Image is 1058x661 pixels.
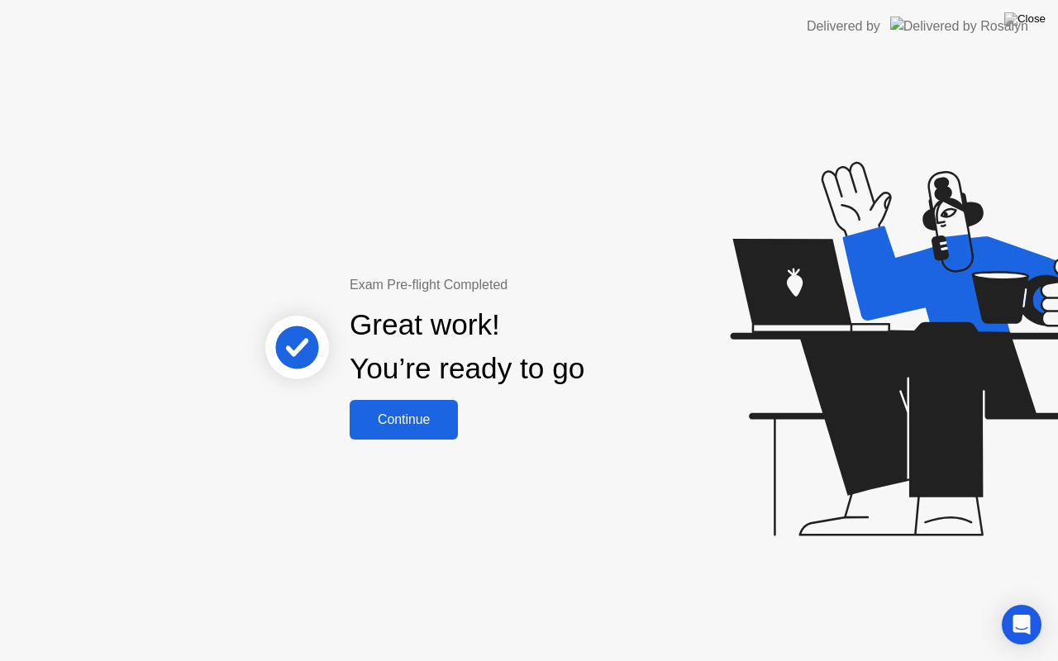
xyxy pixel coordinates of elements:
div: Great work! You’re ready to go [350,303,584,391]
button: Continue [350,400,458,440]
img: Delivered by Rosalyn [890,17,1028,36]
img: Close [1004,12,1046,26]
div: Open Intercom Messenger [1002,605,1041,644]
div: Delivered by [807,17,880,36]
div: Continue [355,412,453,427]
div: Exam Pre-flight Completed [350,275,691,295]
